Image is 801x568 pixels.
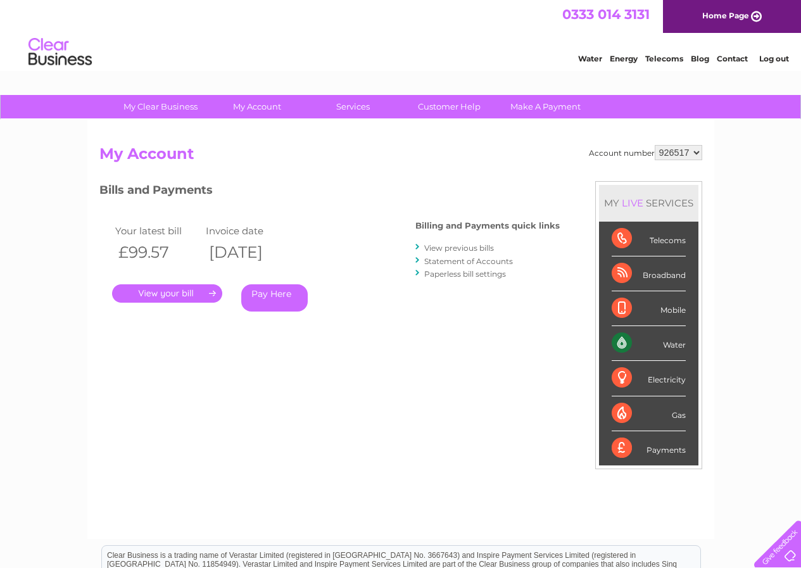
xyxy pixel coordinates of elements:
a: 0333 014 3131 [562,6,650,22]
img: logo.png [28,33,92,72]
div: Account number [589,145,702,160]
div: Gas [612,396,686,431]
h2: My Account [99,145,702,169]
div: Telecoms [612,222,686,256]
th: £99.57 [112,239,203,265]
a: Contact [717,54,748,63]
div: LIVE [619,197,646,209]
div: MY SERVICES [599,185,698,221]
h4: Billing and Payments quick links [415,221,560,230]
div: Water [612,326,686,361]
a: Paperless bill settings [424,269,506,279]
a: Energy [610,54,638,63]
a: View previous bills [424,243,494,253]
h3: Bills and Payments [99,181,560,203]
a: Make A Payment [493,95,598,118]
a: My Account [205,95,309,118]
div: Clear Business is a trading name of Verastar Limited (registered in [GEOGRAPHIC_DATA] No. 3667643... [102,7,700,61]
a: Statement of Accounts [424,256,513,266]
div: Mobile [612,291,686,326]
a: Telecoms [645,54,683,63]
a: My Clear Business [108,95,213,118]
td: Invoice date [203,222,294,239]
a: Pay Here [241,284,308,312]
a: Customer Help [397,95,501,118]
a: Services [301,95,405,118]
div: Electricity [612,361,686,396]
div: Broadband [612,256,686,291]
th: [DATE] [203,239,294,265]
a: Log out [759,54,789,63]
a: Blog [691,54,709,63]
div: Payments [612,431,686,465]
a: Water [578,54,602,63]
td: Your latest bill [112,222,203,239]
a: . [112,284,222,303]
